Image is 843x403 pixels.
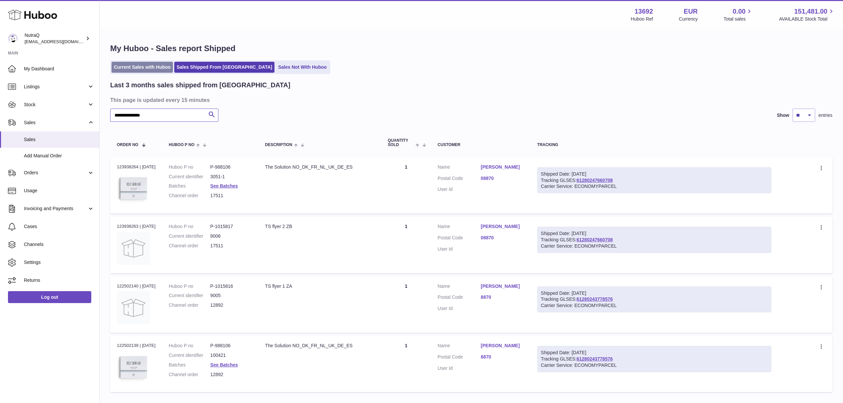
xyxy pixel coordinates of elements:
[576,296,613,302] a: 61280243778576
[635,7,653,16] strong: 13692
[481,294,524,300] a: 8870
[438,186,481,193] dt: User Id
[438,283,481,291] dt: Name
[169,362,210,368] dt: Batches
[481,354,524,360] a: 8870
[541,183,768,190] div: Carrier Service: ECONOMYPARCEL
[169,371,210,378] dt: Channel order
[381,336,431,392] td: 1
[265,223,375,230] div: TS flyer 2 ZB
[388,138,414,147] span: Quantity Sold
[210,193,252,199] dd: 17511
[724,7,753,22] a: 0.00 Total sales
[24,205,87,212] span: Invoicing and Payments
[169,183,210,189] dt: Batches
[541,171,768,177] div: Shipped Date: [DATE]
[169,283,210,289] dt: Huboo P no
[24,241,94,248] span: Channels
[210,164,252,170] dd: P-988106
[24,153,94,159] span: Add Manual Order
[117,351,150,384] img: 136921728478892.jpg
[169,233,210,239] dt: Current identifier
[117,223,156,229] div: 123938263 | [DATE]
[117,172,150,205] img: 136921728478892.jpg
[779,16,835,22] span: AVAILABLE Stock Total
[481,343,524,349] a: [PERSON_NAME]
[818,112,832,119] span: entries
[438,246,481,252] dt: User Id
[169,243,210,249] dt: Channel order
[210,371,252,378] dd: 12892
[8,291,91,303] a: Log out
[537,286,771,313] div: Tracking GLSES:
[110,96,831,104] h3: This page is updated every 15 minutes
[117,343,156,349] div: 122502139 | [DATE]
[210,243,252,249] dd: 17511
[24,66,94,72] span: My Dashboard
[438,305,481,312] dt: User Id
[438,223,481,231] dt: Name
[25,39,98,44] span: [EMAIL_ADDRESS][DOMAIN_NAME]
[537,167,771,194] div: Tracking GLSES:
[541,290,768,296] div: Shipped Date: [DATE]
[537,143,771,147] div: Tracking
[381,277,431,333] td: 1
[438,365,481,371] dt: User Id
[8,34,18,43] img: internalAdmin-13692@internal.huboo.com
[24,136,94,143] span: Sales
[169,164,210,170] dt: Huboo P no
[541,243,768,249] div: Carrier Service: ECONOMYPARCEL
[112,62,173,73] a: Current Sales with Huboo
[438,343,481,351] dt: Name
[438,354,481,362] dt: Postal Code
[210,223,252,230] dd: P-1015817
[276,62,329,73] a: Sales Not With Huboo
[169,174,210,180] dt: Current identifier
[777,112,789,119] label: Show
[381,157,431,213] td: 1
[210,183,238,189] a: See Batches
[117,143,138,147] span: Order No
[265,143,292,147] span: Description
[541,362,768,368] div: Carrier Service: ECONOMYPARCEL
[679,16,698,22] div: Currency
[210,343,252,349] dd: P-988106
[24,223,94,230] span: Cases
[265,343,375,349] div: The Solution NO_DK_FR_NL_UK_DE_ES
[25,32,84,45] div: NutraQ
[381,217,431,273] td: 1
[169,143,194,147] span: Huboo P no
[631,16,653,22] div: Huboo Ref
[24,188,94,194] span: Usage
[684,7,698,16] strong: EUR
[210,362,238,367] a: See Batches
[576,178,613,183] a: 61280247660708
[576,356,613,362] a: 61280243778576
[481,164,524,170] a: [PERSON_NAME]
[169,193,210,199] dt: Channel order
[481,223,524,230] a: [PERSON_NAME]
[24,277,94,283] span: Returns
[110,43,832,54] h1: My Huboo - Sales report Shipped
[210,233,252,239] dd: 9006
[174,62,274,73] a: Sales Shipped From [GEOGRAPHIC_DATA]
[438,175,481,183] dt: Postal Code
[117,291,150,324] img: no-photo.jpg
[117,232,150,265] img: no-photo.jpg
[210,283,252,289] dd: P-1015816
[169,292,210,299] dt: Current identifier
[481,175,524,182] a: 08870
[210,302,252,308] dd: 12892
[541,350,768,356] div: Shipped Date: [DATE]
[210,174,252,180] dd: 3051-1
[794,7,827,16] span: 151,481.00
[110,81,290,90] h2: Last 3 months sales shipped from [GEOGRAPHIC_DATA]
[438,235,481,243] dt: Postal Code
[24,102,87,108] span: Stock
[733,7,746,16] span: 0.00
[541,302,768,309] div: Carrier Service: ECONOMYPARCEL
[438,143,524,147] div: Customer
[24,170,87,176] span: Orders
[438,294,481,302] dt: Postal Code
[169,223,210,230] dt: Huboo P no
